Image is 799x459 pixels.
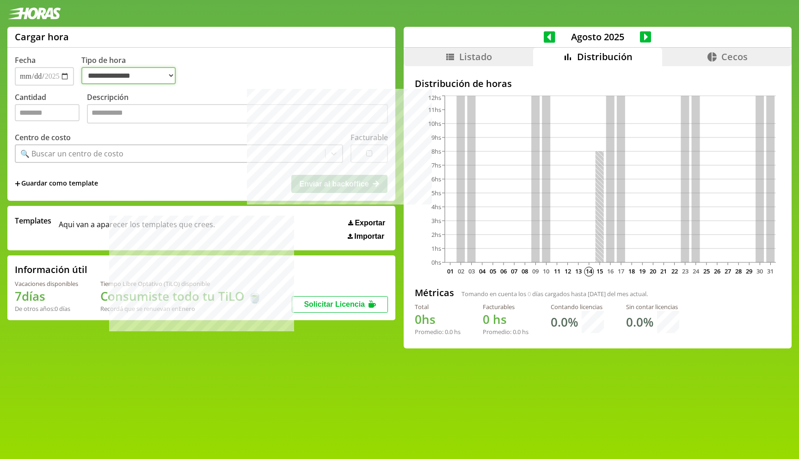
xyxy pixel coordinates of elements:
h2: Métricas [415,286,454,299]
button: Exportar [345,218,388,228]
text: 03 [468,267,475,275]
input: Cantidad [15,104,80,121]
span: Templates [15,216,51,226]
div: Contando licencias [551,303,604,311]
text: 12 [564,267,571,275]
text: 29 [746,267,752,275]
span: 0 [415,311,422,328]
tspan: 5hs [431,189,441,197]
h1: 7 días [15,288,78,304]
span: 0 [528,290,531,298]
span: Importar [354,232,384,241]
text: 17 [618,267,624,275]
h1: hs [483,311,529,328]
span: Exportar [355,219,385,227]
h2: Información útil [15,263,87,276]
label: Descripción [87,92,388,126]
tspan: 3hs [431,217,441,225]
text: 02 [457,267,464,275]
span: Solicitar Licencia [304,300,365,308]
div: Promedio: hs [483,328,529,336]
text: 13 [575,267,582,275]
span: Distribución [577,50,633,63]
span: Tomando en cuenta los días cargados hasta [DATE] del mes actual. [461,290,648,298]
tspan: 0hs [431,258,441,267]
span: +Guardar como template [15,179,98,189]
span: Agosto 2025 [555,31,640,43]
tspan: 6hs [431,175,441,183]
text: 08 [522,267,528,275]
span: Cecos [721,50,748,63]
img: logotipo [7,7,61,19]
span: Listado [459,50,492,63]
select: Tipo de hora [81,67,176,84]
text: 04 [479,267,486,275]
text: 26 [714,267,720,275]
text: 15 [596,267,603,275]
text: 27 [725,267,731,275]
h1: Consumiste todo tu TiLO 🍵 [100,288,262,304]
text: 18 [628,267,635,275]
text: 22 [671,267,677,275]
label: Facturable [350,132,388,143]
text: 24 [693,267,700,275]
div: Vacaciones disponibles [15,279,78,288]
text: 16 [607,267,614,275]
text: 20 [650,267,656,275]
span: 0 [483,311,490,328]
label: Cantidad [15,92,87,126]
button: Solicitar Licencia [292,296,388,313]
tspan: 4hs [431,203,441,211]
div: 🔍 Buscar un centro de costo [20,149,123,159]
h2: Distribución de horas [415,77,781,90]
text: 11 [553,267,560,275]
h1: 0.0 % [626,314,653,330]
text: 14 [586,267,593,275]
tspan: 8hs [431,147,441,155]
tspan: 9hs [431,133,441,142]
text: 07 [511,267,517,275]
span: 0.0 [445,328,453,336]
div: Recordá que se renuevan en [100,304,262,313]
span: Aqui van a aparecer los templates que crees. [59,216,215,241]
tspan: 11hs [428,105,441,114]
h1: Cargar hora [15,31,69,43]
tspan: 7hs [431,161,441,169]
textarea: Descripción [87,104,388,124]
div: Promedio: hs [415,328,461,336]
text: 23 [682,267,688,275]
text: 25 [703,267,710,275]
tspan: 10hs [428,119,441,128]
h1: hs [415,311,461,328]
b: Enero [178,304,195,313]
text: 05 [490,267,496,275]
text: 09 [532,267,539,275]
text: 19 [639,267,645,275]
tspan: 1hs [431,244,441,253]
label: Tipo de hora [81,55,183,86]
text: 06 [500,267,507,275]
h1: 0.0 % [551,314,578,330]
div: Facturables [483,303,529,311]
text: 31 [767,267,774,275]
text: 10 [543,267,549,275]
text: 21 [660,267,667,275]
tspan: 2hs [431,230,441,239]
div: De otros años: 0 días [15,304,78,313]
text: 28 [735,267,742,275]
text: 01 [447,267,453,275]
div: Tiempo Libre Optativo (TiLO) disponible [100,279,262,288]
div: Sin contar licencias [626,303,679,311]
div: Total [415,303,461,311]
span: + [15,179,20,189]
tspan: 12hs [428,93,441,102]
text: 30 [756,267,763,275]
label: Fecha [15,55,36,65]
label: Centro de costo [15,132,71,143]
span: 0.0 [513,328,521,336]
